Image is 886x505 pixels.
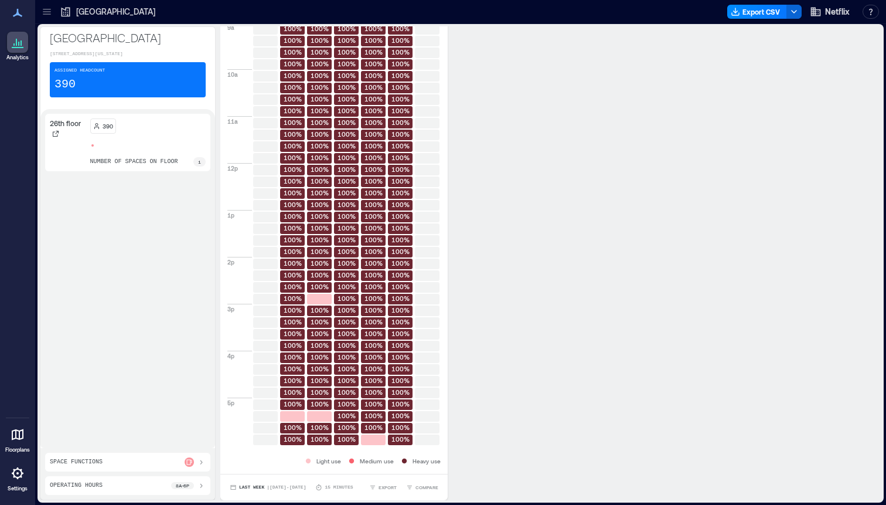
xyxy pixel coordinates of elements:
[338,48,356,56] text: 100%
[364,330,383,337] text: 100%
[311,25,329,32] text: 100%
[103,121,113,131] p: 390
[284,118,302,126] text: 100%
[227,351,234,361] p: 4p
[364,201,383,208] text: 100%
[311,423,329,431] text: 100%
[338,412,356,419] text: 100%
[227,23,234,32] p: 9a
[338,353,356,361] text: 100%
[391,72,410,79] text: 100%
[338,271,356,279] text: 100%
[316,456,341,466] p: Light use
[364,365,383,372] text: 100%
[338,330,356,337] text: 100%
[284,330,302,337] text: 100%
[364,165,383,173] text: 100%
[391,25,410,32] text: 100%
[364,341,383,349] text: 100%
[338,25,356,32] text: 100%
[338,154,356,161] text: 100%
[311,400,329,408] text: 100%
[338,130,356,138] text: 100%
[50,457,103,467] p: Space Functions
[54,67,105,74] p: Assigned Headcount
[311,353,329,361] text: 100%
[391,189,410,196] text: 100%
[227,211,234,220] p: 1p
[76,6,155,18] p: [GEOGRAPHIC_DATA]
[391,341,410,349] text: 100%
[284,48,302,56] text: 100%
[311,341,329,349] text: 100%
[311,224,329,232] text: 100%
[311,83,329,91] text: 100%
[311,271,329,279] text: 100%
[284,341,302,349] text: 100%
[391,388,410,396] text: 100%
[364,118,383,126] text: 100%
[227,117,238,126] p: 11a
[2,421,33,457] a: Floorplans
[364,95,383,103] text: 100%
[364,318,383,326] text: 100%
[284,435,302,443] text: 100%
[284,224,302,232] text: 100%
[391,107,410,114] text: 100%
[284,165,302,173] text: 100%
[311,165,329,173] text: 100%
[364,271,383,279] text: 100%
[364,36,383,44] text: 100%
[338,259,356,267] text: 100%
[364,107,383,114] text: 100%
[284,107,302,114] text: 100%
[391,377,410,384] text: 100%
[364,189,383,196] text: 100%
[338,142,356,150] text: 100%
[391,412,410,419] text: 100%
[284,388,302,396] text: 100%
[338,435,356,443] text: 100%
[311,72,329,79] text: 100%
[311,95,329,103] text: 100%
[391,423,410,431] text: 100%
[364,212,383,220] text: 100%
[90,157,178,167] p: number of spaces on floor
[284,271,302,279] text: 100%
[311,377,329,384] text: 100%
[338,248,356,255] text: 100%
[5,446,30,453] p: Floorplans
[284,25,302,32] text: 100%
[364,177,383,185] text: 100%
[311,283,329,290] text: 100%
[284,259,302,267] text: 100%
[391,212,410,220] text: 100%
[284,306,302,314] text: 100%
[338,177,356,185] text: 100%
[284,130,302,138] text: 100%
[364,377,383,384] text: 100%
[338,318,356,326] text: 100%
[364,25,383,32] text: 100%
[391,48,410,56] text: 100%
[311,48,329,56] text: 100%
[8,485,28,492] p: Settings
[311,142,329,150] text: 100%
[338,236,356,243] text: 100%
[284,318,302,326] text: 100%
[50,118,81,128] p: 26th floor
[338,95,356,103] text: 100%
[6,54,29,61] p: Analytics
[338,60,356,67] text: 100%
[391,36,410,44] text: 100%
[311,318,329,326] text: 100%
[338,377,356,384] text: 100%
[284,400,302,408] text: 100%
[364,412,383,419] text: 100%
[311,259,329,267] text: 100%
[404,482,441,493] button: COMPARE
[391,130,410,138] text: 100%
[284,294,302,302] text: 100%
[311,365,329,372] text: 100%
[338,189,356,196] text: 100%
